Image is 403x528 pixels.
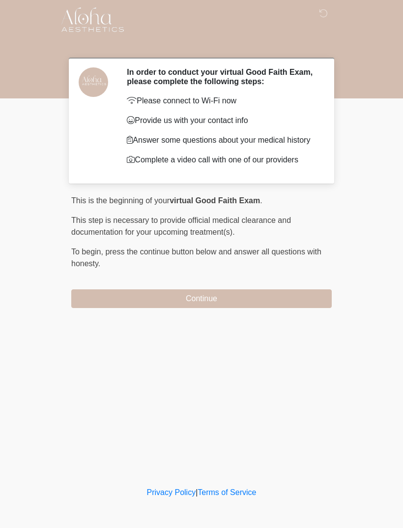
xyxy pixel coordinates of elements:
[71,196,170,205] span: This is the beginning of your
[79,67,108,97] img: Agent Avatar
[71,289,332,308] button: Continue
[61,7,124,32] img: Aloha Aesthetics Logo
[170,196,260,205] strong: virtual Good Faith Exam
[127,154,317,166] p: Complete a video call with one of our providers
[198,488,256,497] a: Terms of Service
[196,488,198,497] a: |
[64,35,339,54] h1: ‎ ‎ ‎ ‎
[127,115,317,126] p: Provide us with your contact info
[71,216,291,236] span: This step is necessary to provide official medical clearance and documentation for your upcoming ...
[71,248,105,256] span: To begin,
[260,196,262,205] span: .
[127,95,317,107] p: Please connect to Wi-Fi now
[127,134,317,146] p: Answer some questions about your medical history
[147,488,196,497] a: Privacy Policy
[71,248,321,268] span: press the continue button below and answer all questions with honesty.
[127,67,317,86] h2: In order to conduct your virtual Good Faith Exam, please complete the following steps:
